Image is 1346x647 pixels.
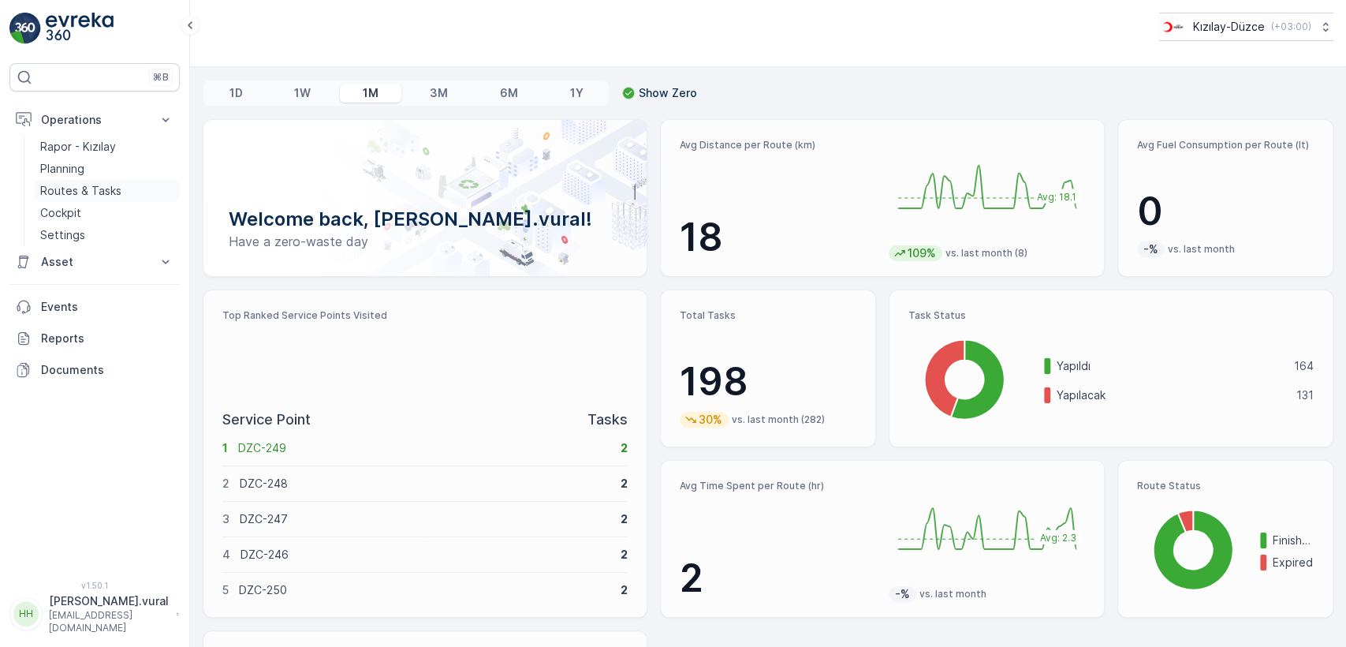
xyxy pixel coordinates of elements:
[363,85,378,101] p: 1M
[40,227,85,243] p: Settings
[621,440,628,456] p: 2
[41,362,173,378] p: Documents
[222,309,628,322] p: Top Ranked Service Points Visited
[41,331,173,346] p: Reports
[222,409,311,431] p: Service Point
[229,85,243,101] p: 1D
[430,85,448,101] p: 3M
[621,476,628,492] p: 2
[621,511,628,527] p: 2
[569,85,583,101] p: 1Y
[9,323,180,354] a: Reports
[1273,555,1314,570] p: Expired
[222,511,229,527] p: 3
[9,593,180,634] button: HH[PERSON_NAME].vural[EMAIL_ADDRESS][DOMAIN_NAME]
[153,71,169,84] p: ⌘B
[1168,243,1235,256] p: vs. last month
[1296,387,1314,403] p: 131
[697,412,724,428] p: 30%
[40,161,84,177] p: Planning
[9,246,180,278] button: Asset
[906,245,938,261] p: 109%
[46,13,114,44] img: logo_light-DOdMpM7g.png
[1294,358,1314,374] p: 164
[9,104,180,136] button: Operations
[222,582,229,598] p: 5
[500,85,518,101] p: 6M
[13,601,39,626] div: HH
[893,586,912,602] p: -%
[222,547,230,563] p: 4
[1159,13,1333,41] button: Kızılay-Düzce(+03:00)
[229,207,621,232] p: Welcome back, [PERSON_NAME].vural!
[40,139,116,155] p: Rapor - Kızılay
[1137,480,1314,492] p: Route Status
[908,309,1314,322] p: Task Status
[34,202,180,224] a: Cockpit
[1273,533,1314,548] p: Finished
[587,409,628,431] p: Tasks
[1057,387,1286,403] p: Yapılacak
[9,291,180,323] a: Events
[680,309,856,322] p: Total Tasks
[238,440,610,456] p: DZC-249
[1142,241,1160,257] p: -%
[9,13,41,44] img: logo
[240,476,610,492] p: DZC-248
[680,214,876,261] p: 18
[9,354,180,386] a: Documents
[621,582,628,598] p: 2
[945,247,1027,260] p: vs. last month (8)
[222,440,228,456] p: 1
[680,555,876,602] p: 2
[680,139,876,151] p: Avg Distance per Route (km)
[1137,188,1314,235] p: 0
[34,158,180,180] a: Planning
[41,254,148,270] p: Asset
[639,85,697,101] p: Show Zero
[680,480,876,492] p: Avg Time Spent per Route (hr)
[41,299,173,315] p: Events
[49,593,169,609] p: [PERSON_NAME].vural
[1137,139,1314,151] p: Avg Fuel Consumption per Route (lt)
[9,581,180,590] span: v 1.50.1
[40,205,81,221] p: Cockpit
[1057,358,1284,374] p: Yapıldı
[49,609,169,634] p: [EMAIL_ADDRESS][DOMAIN_NAME]
[621,547,628,563] p: 2
[239,582,610,598] p: DZC-250
[680,358,856,406] p: 198
[1159,18,1187,36] img: download_svj7U3e.png
[240,547,610,563] p: DZC-246
[34,180,180,202] a: Routes & Tasks
[222,476,229,492] p: 2
[40,183,121,199] p: Routes & Tasks
[34,224,180,246] a: Settings
[919,588,986,600] p: vs. last month
[41,112,148,128] p: Operations
[229,232,621,251] p: Have a zero-waste day
[294,85,311,101] p: 1W
[34,136,180,158] a: Rapor - Kızılay
[1193,19,1265,35] p: Kızılay-Düzce
[1271,21,1311,33] p: ( +03:00 )
[240,511,610,527] p: DZC-247
[732,413,825,426] p: vs. last month (282)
